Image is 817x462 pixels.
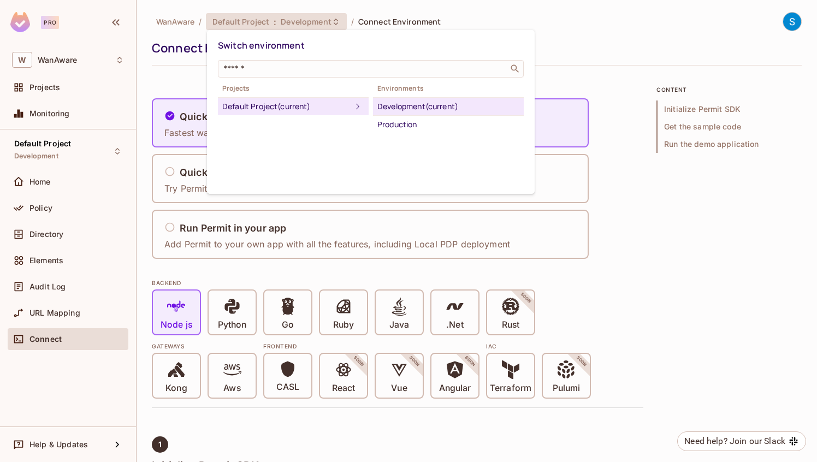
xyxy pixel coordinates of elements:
span: Environments [373,84,524,93]
span: Switch environment [218,39,305,51]
div: Need help? Join our Slack [684,435,785,448]
div: Production [377,118,519,131]
span: Projects [218,84,369,93]
div: Default Project (current) [222,100,351,113]
div: Development (current) [377,100,519,113]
